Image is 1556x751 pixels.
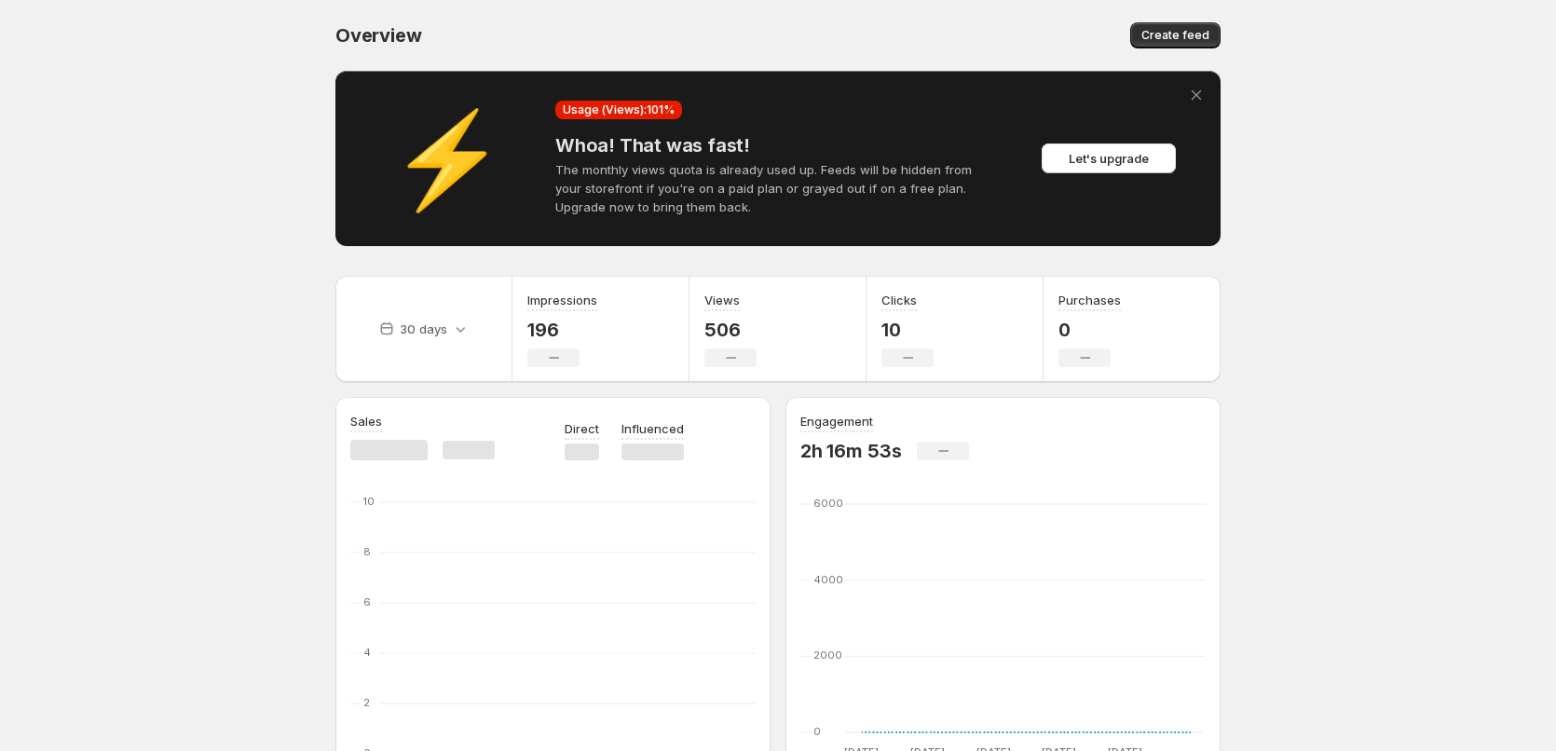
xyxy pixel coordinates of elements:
[350,412,382,430] h3: Sales
[800,412,873,430] h3: Engagement
[363,595,371,608] text: 6
[881,291,917,309] h3: Clicks
[527,291,597,309] h3: Impressions
[1069,149,1149,168] span: Let's upgrade
[813,649,842,662] text: 2000
[704,291,740,309] h3: Views
[800,440,902,462] p: 2h 16m 53s
[363,646,371,659] text: 4
[527,319,597,341] p: 196
[813,725,821,738] text: 0
[1058,291,1121,309] h3: Purchases
[565,419,599,438] p: Direct
[813,573,843,586] text: 4000
[555,134,1001,157] h4: Whoa! That was fast!
[704,319,757,341] p: 506
[363,696,370,709] text: 2
[621,419,684,438] p: Influenced
[354,149,540,168] div: ⚡
[1130,22,1221,48] button: Create feed
[1141,28,1209,43] span: Create feed
[363,545,371,558] text: 8
[363,495,375,508] text: 10
[335,24,421,47] span: Overview
[555,160,1001,216] p: The monthly views quota is already used up. Feeds will be hidden from your storefront if you're o...
[555,101,682,119] div: Usage (Views): 101 %
[1058,319,1121,341] p: 0
[400,320,447,338] p: 30 days
[1042,143,1176,173] button: Let's upgrade
[813,497,843,510] text: 6000
[881,319,934,341] p: 10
